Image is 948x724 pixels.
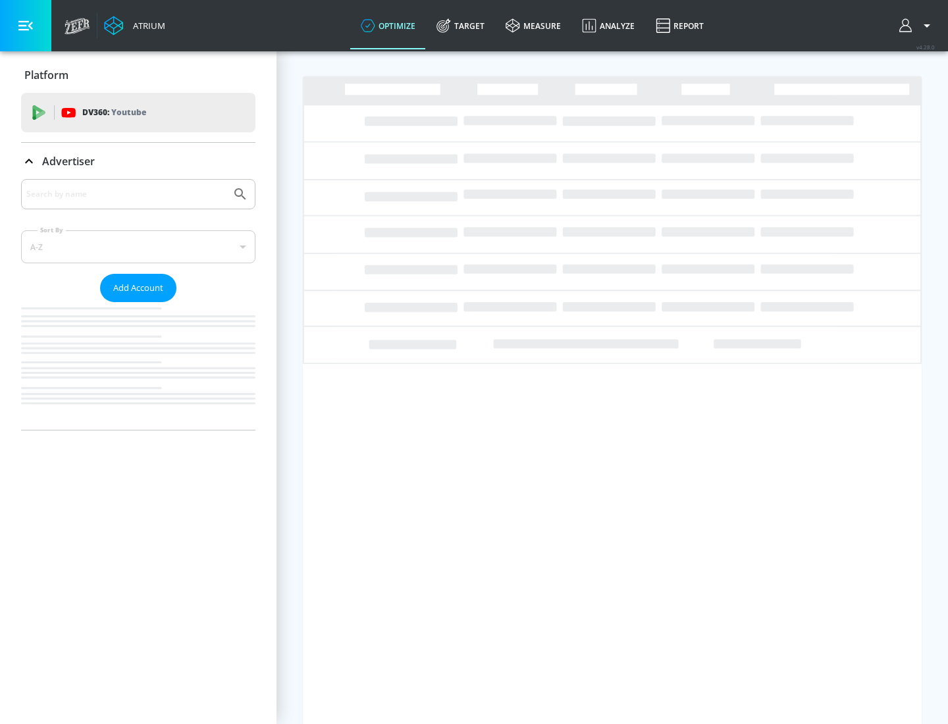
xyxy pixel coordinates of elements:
div: A-Z [21,230,255,263]
button: Add Account [100,274,176,302]
a: optimize [350,2,426,49]
a: Target [426,2,495,49]
a: Analyze [571,2,645,49]
p: DV360: [82,105,146,120]
p: Platform [24,68,68,82]
div: Advertiser [21,179,255,430]
a: Report [645,2,714,49]
span: v 4.28.0 [916,43,935,51]
p: Advertiser [42,154,95,168]
div: Advertiser [21,143,255,180]
div: DV360: Youtube [21,93,255,132]
a: Atrium [104,16,165,36]
a: measure [495,2,571,49]
nav: list of Advertiser [21,302,255,430]
div: Platform [21,57,255,93]
input: Search by name [26,186,226,203]
label: Sort By [38,226,66,234]
span: Add Account [113,280,163,296]
p: Youtube [111,105,146,119]
div: Atrium [128,20,165,32]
